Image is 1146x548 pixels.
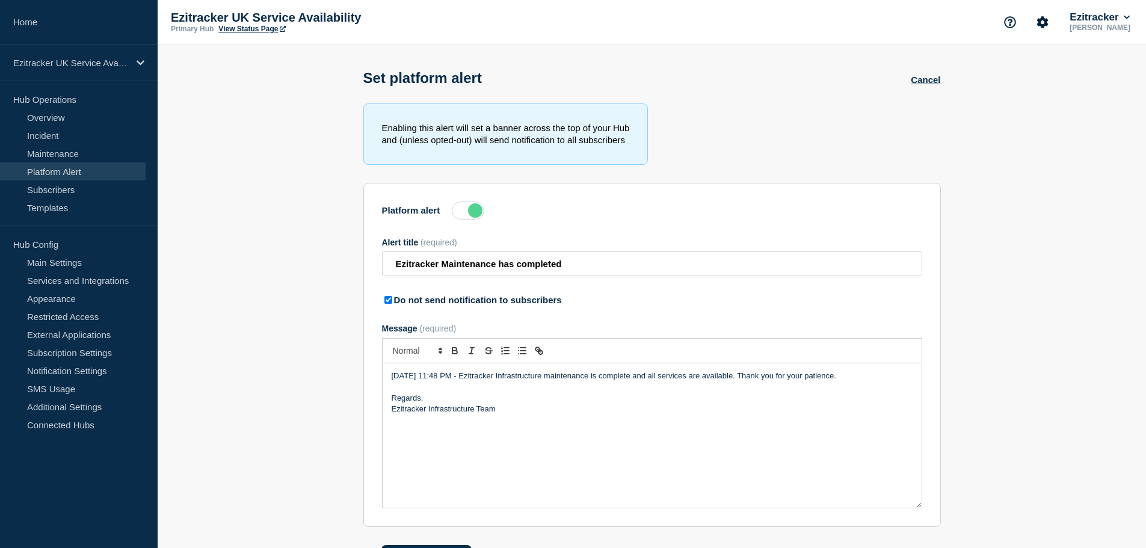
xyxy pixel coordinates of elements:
div: Message [383,363,922,508]
p: Ezitracker UK Service Availability [13,58,129,68]
p: Regards, [392,393,913,404]
div: Alert title [382,238,922,247]
p: Primary Hub [171,25,214,33]
input: Alert title [382,251,922,276]
label: Do not send notification to subscribers [394,295,562,305]
button: Ezitracker [1067,11,1132,23]
p: Ezitracker Infrastructure Team [392,404,913,414]
input: Do not send notification to subscribers [384,296,392,304]
span: (required) [419,324,456,333]
button: Support [997,10,1023,35]
span: Font size [387,343,446,358]
div: Enabling this alert will set a banner across the top of your Hub and (unless opted-out) will send... [363,103,648,165]
button: Toggle bold text [446,343,463,358]
span: (required) [421,238,457,247]
button: Toggle strikethrough text [480,343,497,358]
p: [DATE] 11:48 PM - Ezitracker Infrastructure maintenance is complete and all services are availabl... [392,371,913,381]
a: View Status Page [218,25,285,33]
button: Toggle bulleted list [514,343,531,358]
div: Message [382,324,922,333]
button: Toggle italic text [463,343,480,358]
p: Ezitracker UK Service Availability [171,11,411,25]
p: [PERSON_NAME] [1067,23,1133,32]
a: Cancel [911,75,940,85]
label: Platform alert [382,205,440,215]
button: Toggle ordered list [497,343,514,358]
button: Account settings [1030,10,1055,35]
button: Toggle link [531,343,547,358]
h1: Set platform alert [363,70,482,87]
